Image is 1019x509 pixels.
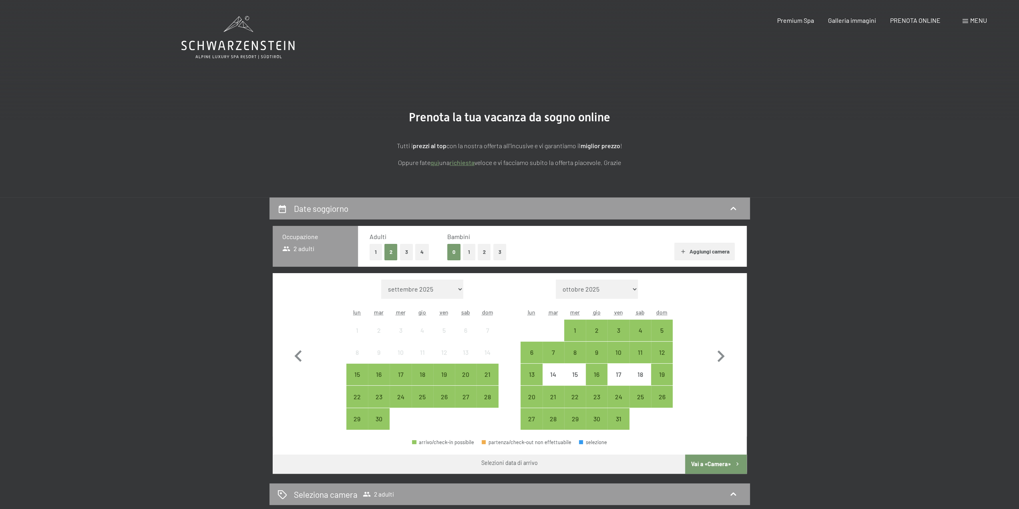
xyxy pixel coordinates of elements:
[543,386,564,407] div: Tue Oct 21 2025
[586,386,607,407] div: Thu Oct 23 2025
[607,386,629,407] div: arrivo/check-in possibile
[521,364,542,385] div: arrivo/check-in possibile
[412,440,474,445] div: arrivo/check-in possibile
[608,416,628,436] div: 31
[586,320,607,341] div: Thu Oct 02 2025
[607,386,629,407] div: Fri Oct 24 2025
[565,349,585,369] div: 8
[565,394,585,414] div: 22
[630,371,650,391] div: 18
[412,342,433,363] div: Thu Sep 11 2025
[608,394,628,414] div: 24
[346,408,368,430] div: arrivo/check-in possibile
[521,386,542,407] div: Mon Oct 20 2025
[482,309,493,316] abbr: domenica
[346,386,368,407] div: Mon Sep 22 2025
[282,244,315,253] span: 2 adulti
[521,364,542,385] div: Mon Oct 13 2025
[674,243,735,260] button: Aggiungi camera
[433,386,455,407] div: Fri Sep 26 2025
[777,16,814,24] a: Premium Spa
[629,342,651,363] div: Sat Oct 11 2025
[374,309,384,316] abbr: martedì
[543,364,564,385] div: Tue Oct 14 2025
[477,394,497,414] div: 28
[363,490,394,498] span: 2 adulti
[368,342,390,363] div: arrivo/check-in non effettuabile
[415,244,429,260] button: 4
[652,349,672,369] div: 12
[400,244,413,260] button: 3
[368,364,390,385] div: arrivo/check-in possibile
[456,349,476,369] div: 13
[412,386,433,407] div: arrivo/check-in possibile
[593,309,601,316] abbr: giovedì
[493,244,506,260] button: 3
[607,364,629,385] div: Fri Oct 17 2025
[346,364,368,385] div: arrivo/check-in possibile
[543,349,563,369] div: 7
[586,320,607,341] div: arrivo/check-in possibile
[433,364,455,385] div: Fri Sep 19 2025
[476,386,498,407] div: arrivo/check-in possibile
[828,16,876,24] a: Galleria immagini
[310,141,710,151] p: Tutti i con la nostra offerta all'incusive e vi garantiamo il !
[586,408,607,430] div: Thu Oct 30 2025
[368,320,390,341] div: arrivo/check-in non effettuabile
[587,349,607,369] div: 9
[587,327,607,347] div: 2
[543,408,564,430] div: arrivo/check-in possibile
[652,394,672,414] div: 26
[629,342,651,363] div: arrivo/check-in possibile
[587,371,607,391] div: 16
[353,309,361,316] abbr: lunedì
[543,364,564,385] div: arrivo/check-in non effettuabile
[579,440,607,445] div: selezione
[447,233,470,240] span: Bambini
[412,364,433,385] div: arrivo/check-in possibile
[369,394,389,414] div: 23
[412,342,433,363] div: arrivo/check-in non effettuabile
[564,364,586,385] div: arrivo/check-in non effettuabile
[521,394,541,414] div: 20
[630,349,650,369] div: 11
[412,327,432,347] div: 4
[564,408,586,430] div: Wed Oct 29 2025
[651,320,673,341] div: arrivo/check-in possibile
[521,342,542,363] div: Mon Oct 06 2025
[390,342,411,363] div: arrivo/check-in non effettuabile
[608,349,628,369] div: 10
[433,342,455,363] div: arrivo/check-in non effettuabile
[543,342,564,363] div: arrivo/check-in possibile
[685,455,746,474] button: Vai a «Camera»
[570,309,580,316] abbr: mercoledì
[282,232,348,241] h3: Occupazione
[476,342,498,363] div: arrivo/check-in non effettuabile
[346,342,368,363] div: arrivo/check-in non effettuabile
[607,342,629,363] div: Fri Oct 10 2025
[455,364,476,385] div: arrivo/check-in possibile
[651,364,673,385] div: arrivo/check-in possibile
[346,386,368,407] div: arrivo/check-in possibile
[390,394,410,414] div: 24
[564,320,586,341] div: Wed Oct 01 2025
[476,342,498,363] div: Sun Sep 14 2025
[890,16,941,24] a: PRENOTA ONLINE
[461,309,470,316] abbr: sabato
[651,342,673,363] div: Sun Oct 12 2025
[413,142,446,149] strong: prezzi al top
[656,309,667,316] abbr: domenica
[564,386,586,407] div: Wed Oct 22 2025
[456,327,476,347] div: 6
[368,320,390,341] div: Tue Sep 02 2025
[564,320,586,341] div: arrivo/check-in possibile
[396,309,405,316] abbr: mercoledì
[607,364,629,385] div: arrivo/check-in non effettuabile
[433,364,455,385] div: arrivo/check-in possibile
[478,244,491,260] button: 2
[521,371,541,391] div: 13
[390,386,411,407] div: arrivo/check-in possibile
[409,110,610,124] span: Prenota la tua vacanza da sogno online
[450,159,474,166] a: richiesta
